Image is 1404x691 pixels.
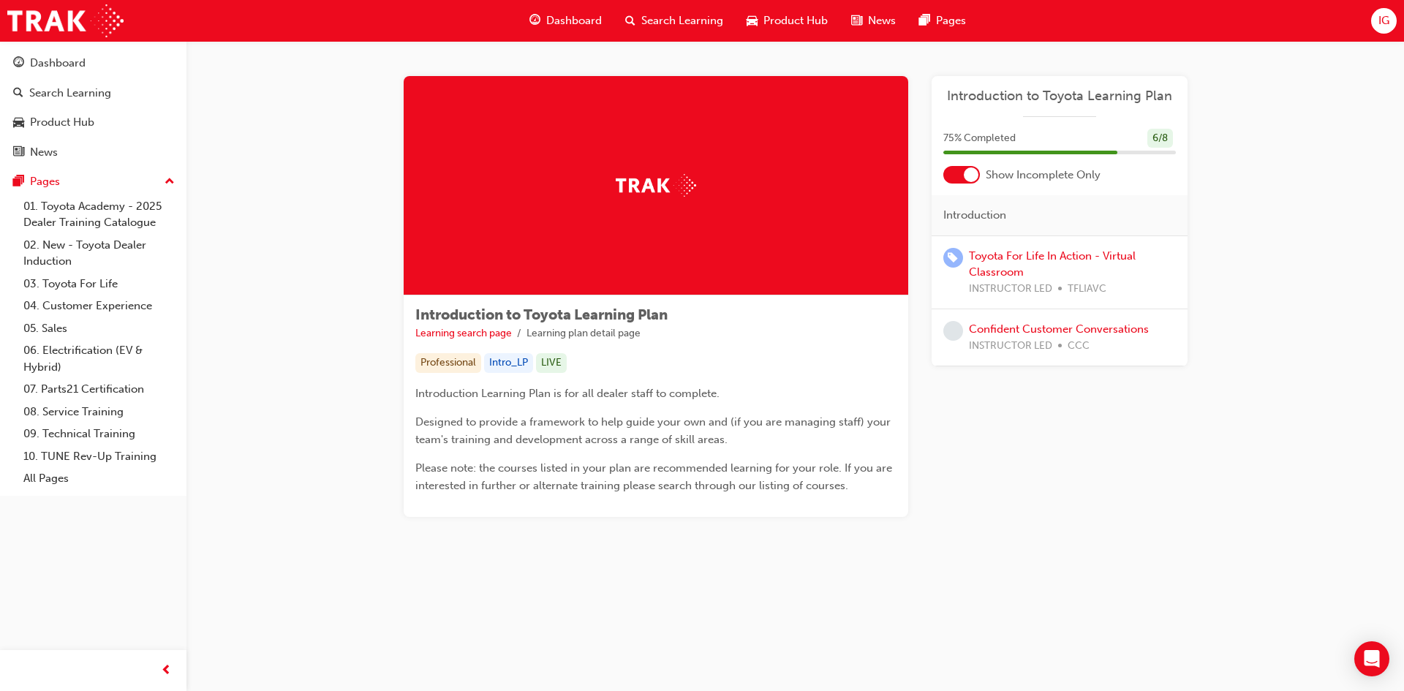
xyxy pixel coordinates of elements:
[13,146,24,159] span: news-icon
[614,6,735,36] a: search-iconSearch Learning
[868,12,896,29] span: News
[18,423,181,445] a: 09. Technical Training
[1378,12,1389,29] span: IG
[1147,129,1173,148] div: 6 / 8
[943,248,963,268] span: learningRecordVerb_ENROLL-icon
[7,4,124,37] img: Trak
[415,353,481,373] div: Professional
[18,378,181,401] a: 07. Parts21 Certification
[936,12,966,29] span: Pages
[6,168,181,195] button: Pages
[1068,281,1106,298] span: TFLIAVC
[969,338,1052,355] span: INSTRUCTOR LED
[641,12,723,29] span: Search Learning
[18,195,181,234] a: 01. Toyota Academy - 2025 Dealer Training Catalogue
[625,12,635,30] span: search-icon
[919,12,930,30] span: pages-icon
[763,12,828,29] span: Product Hub
[13,87,23,100] span: search-icon
[526,325,641,342] li: Learning plan detail page
[1371,8,1397,34] button: IG
[616,174,696,197] img: Trak
[18,445,181,468] a: 10. TUNE Rev-Up Training
[969,281,1052,298] span: INSTRUCTOR LED
[415,387,720,400] span: Introduction Learning Plan is for all dealer staff to complete.
[969,249,1136,279] a: Toyota For Life In Action - Virtual Classroom
[546,12,602,29] span: Dashboard
[1068,338,1090,355] span: CCC
[536,353,567,373] div: LIVE
[161,662,172,680] span: prev-icon
[839,6,907,36] a: news-iconNews
[415,306,668,323] span: Introduction to Toyota Learning Plan
[415,327,512,339] a: Learning search page
[529,12,540,30] span: guage-icon
[165,173,175,192] span: up-icon
[735,6,839,36] a: car-iconProduct Hub
[18,273,181,295] a: 03. Toyota For Life
[943,130,1016,147] span: 75 % Completed
[747,12,758,30] span: car-icon
[6,109,181,136] a: Product Hub
[415,415,894,446] span: Designed to provide a framework to help guide your own and (if you are managing staff) your team'...
[18,317,181,340] a: 05. Sales
[6,47,181,168] button: DashboardSearch LearningProduct HubNews
[13,57,24,70] span: guage-icon
[18,295,181,317] a: 04. Customer Experience
[6,80,181,107] a: Search Learning
[943,321,963,341] span: learningRecordVerb_NONE-icon
[986,167,1101,184] span: Show Incomplete Only
[518,6,614,36] a: guage-iconDashboard
[18,467,181,490] a: All Pages
[18,234,181,273] a: 02. New - Toyota Dealer Induction
[484,353,533,373] div: Intro_LP
[13,175,24,189] span: pages-icon
[30,144,58,161] div: News
[907,6,978,36] a: pages-iconPages
[943,207,1006,224] span: Introduction
[6,139,181,166] a: News
[29,85,111,102] div: Search Learning
[415,461,895,492] span: Please note: the courses listed in your plan are recommended learning for your role. If you are i...
[13,116,24,129] span: car-icon
[1354,641,1389,676] div: Open Intercom Messenger
[969,322,1149,336] a: Confident Customer Conversations
[851,12,862,30] span: news-icon
[6,50,181,77] a: Dashboard
[30,55,86,72] div: Dashboard
[18,339,181,378] a: 06. Electrification (EV & Hybrid)
[18,401,181,423] a: 08. Service Training
[943,88,1176,105] a: Introduction to Toyota Learning Plan
[30,173,60,190] div: Pages
[30,114,94,131] div: Product Hub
